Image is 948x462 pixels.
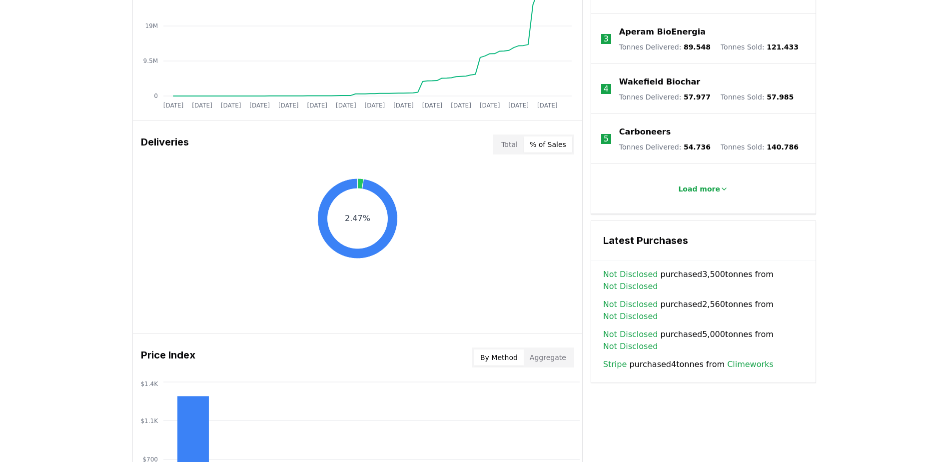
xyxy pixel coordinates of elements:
[479,102,500,109] tspan: [DATE]
[684,93,711,101] span: 57.977
[767,143,799,151] span: 140.786
[619,92,711,102] p: Tonnes Delivered :
[619,26,706,38] a: Aperam BioEnergia
[604,33,609,45] p: 3
[678,184,720,194] p: Load more
[721,42,799,52] p: Tonnes Sold :
[422,102,442,109] tspan: [DATE]
[154,92,158,99] tspan: 0
[495,136,524,152] button: Total
[604,83,609,95] p: 4
[163,102,183,109] tspan: [DATE]
[684,43,711,51] span: 89.548
[727,358,774,370] a: Climeworks
[143,57,157,64] tspan: 9.5M
[603,268,658,280] a: Not Disclosed
[364,102,385,109] tspan: [DATE]
[278,102,298,109] tspan: [DATE]
[345,213,370,223] text: 2.47%
[721,142,799,152] p: Tonnes Sold :
[670,179,736,199] button: Load more
[619,142,711,152] p: Tonnes Delivered :
[603,328,658,340] a: Not Disclosed
[524,136,572,152] button: % of Sales
[140,417,158,424] tspan: $1.1K
[603,233,804,248] h3: Latest Purchases
[220,102,241,109] tspan: [DATE]
[524,349,572,365] button: Aggregate
[145,22,158,29] tspan: 19M
[767,43,799,51] span: 121.433
[192,102,212,109] tspan: [DATE]
[474,349,524,365] button: By Method
[336,102,356,109] tspan: [DATE]
[619,126,671,138] a: Carboneers
[603,328,804,352] span: purchased 5,000 tonnes from
[603,340,658,352] a: Not Disclosed
[619,76,700,88] a: Wakefield Biochar
[603,310,658,322] a: Not Disclosed
[141,134,189,154] h3: Deliveries
[141,347,195,367] h3: Price Index
[603,298,658,310] a: Not Disclosed
[393,102,414,109] tspan: [DATE]
[603,268,804,292] span: purchased 3,500 tonnes from
[140,380,158,387] tspan: $1.4K
[603,358,774,370] span: purchased 4 tonnes from
[603,358,627,370] a: Stripe
[603,280,658,292] a: Not Disclosed
[451,102,471,109] tspan: [DATE]
[603,298,804,322] span: purchased 2,560 tonnes from
[249,102,270,109] tspan: [DATE]
[508,102,529,109] tspan: [DATE]
[767,93,794,101] span: 57.985
[721,92,794,102] p: Tonnes Sold :
[619,42,711,52] p: Tonnes Delivered :
[604,133,609,145] p: 5
[684,143,711,151] span: 54.736
[537,102,557,109] tspan: [DATE]
[307,102,327,109] tspan: [DATE]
